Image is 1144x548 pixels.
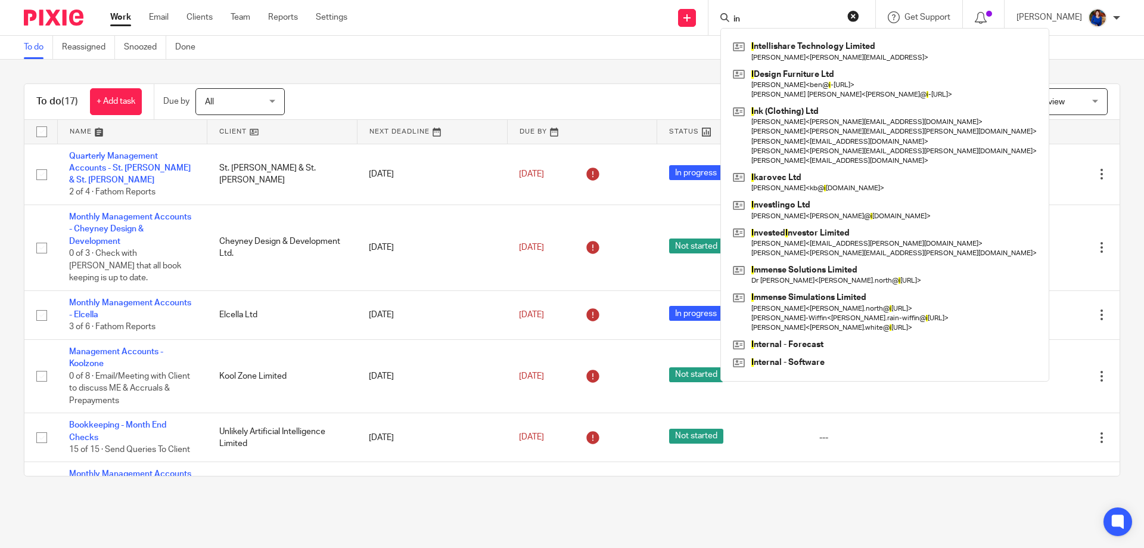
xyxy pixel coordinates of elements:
[519,243,544,252] span: [DATE]
[357,144,507,205] td: [DATE]
[819,432,958,444] div: ---
[36,95,78,108] h1: To do
[207,205,357,291] td: Cheyney Design & Development Ltd.
[69,421,166,441] a: Bookkeeping - Month End Checks
[24,10,83,26] img: Pixie
[669,367,723,382] span: Not started
[316,11,347,23] a: Settings
[669,165,723,180] span: In progress
[669,239,723,253] span: Not started
[163,95,189,107] p: Due by
[1088,8,1107,27] img: Nicole.jpeg
[207,413,357,462] td: Unlikely Artificial Intelligence Limited
[205,98,214,106] span: All
[186,11,213,23] a: Clients
[69,213,191,246] a: Monthly Management Accounts - Cheyney Design & Development
[519,434,544,442] span: [DATE]
[357,290,507,339] td: [DATE]
[69,249,181,282] span: 0 of 3 · Check with [PERSON_NAME] that all book keeping is up to date.
[732,14,840,25] input: Search
[149,11,169,23] a: Email
[90,88,142,115] a: + Add task
[357,205,507,291] td: [DATE]
[69,299,191,319] a: Monthly Management Accounts - Elcella
[69,152,191,185] a: Quarterly Management Accounts - St. [PERSON_NAME] & St. [PERSON_NAME]
[207,144,357,205] td: St. [PERSON_NAME] & St. [PERSON_NAME]
[519,372,544,380] span: [DATE]
[207,462,357,524] td: Apian Limited
[69,470,191,490] a: Monthly Management Accounts - Apian
[519,311,544,319] span: [DATE]
[669,429,723,444] span: Not started
[669,306,723,321] span: In progress
[110,11,131,23] a: Work
[69,372,190,405] span: 0 of 8 · Email/Meeting with Client to discuss ME & Accruals & Prepayments
[69,445,190,454] span: 15 of 15 · Send Queries To Client
[69,348,163,368] a: Management Accounts - Koolzone
[207,290,357,339] td: Elcella Ltd
[357,413,507,462] td: [DATE]
[69,323,156,332] span: 3 of 6 · Fathom Reports
[1016,11,1082,23] p: [PERSON_NAME]
[175,36,204,59] a: Done
[904,13,950,21] span: Get Support
[61,97,78,106] span: (17)
[357,339,507,413] td: [DATE]
[24,36,53,59] a: To do
[357,462,507,524] td: [DATE]
[519,170,544,178] span: [DATE]
[62,36,115,59] a: Reassigned
[69,188,156,197] span: 2 of 4 · Fathom Reports
[207,339,357,413] td: Kool Zone Limited
[231,11,250,23] a: Team
[268,11,298,23] a: Reports
[124,36,166,59] a: Snoozed
[847,10,859,22] button: Clear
